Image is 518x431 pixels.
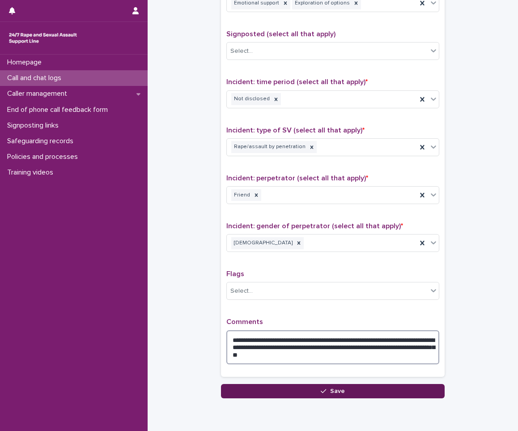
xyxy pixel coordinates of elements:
p: Signposting links [4,121,66,130]
p: Training videos [4,168,60,177]
div: Friend [231,189,251,201]
div: Not disclosed [231,93,271,105]
p: Call and chat logs [4,74,68,82]
span: Incident: gender of perpetrator (select all that apply) [226,222,403,230]
p: Safeguarding records [4,137,81,145]
span: Flags [226,270,244,277]
span: Save [330,388,345,394]
span: Incident: time period (select all that apply) [226,78,368,85]
span: Signposted (select all that apply) [226,30,335,38]
span: Incident: type of SV (select all that apply) [226,127,365,134]
p: Policies and processes [4,153,85,161]
p: End of phone call feedback form [4,106,115,114]
span: Incident: perpetrator (select all that apply) [226,175,368,182]
div: [DEMOGRAPHIC_DATA] [231,237,294,249]
div: Rape/assault by penetration [231,141,307,153]
button: Save [221,384,445,398]
div: Select... [230,47,253,56]
span: Comments [226,318,263,325]
img: rhQMoQhaT3yELyF149Cw [7,29,79,47]
p: Homepage [4,58,49,67]
p: Caller management [4,90,74,98]
div: Select... [230,286,253,296]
